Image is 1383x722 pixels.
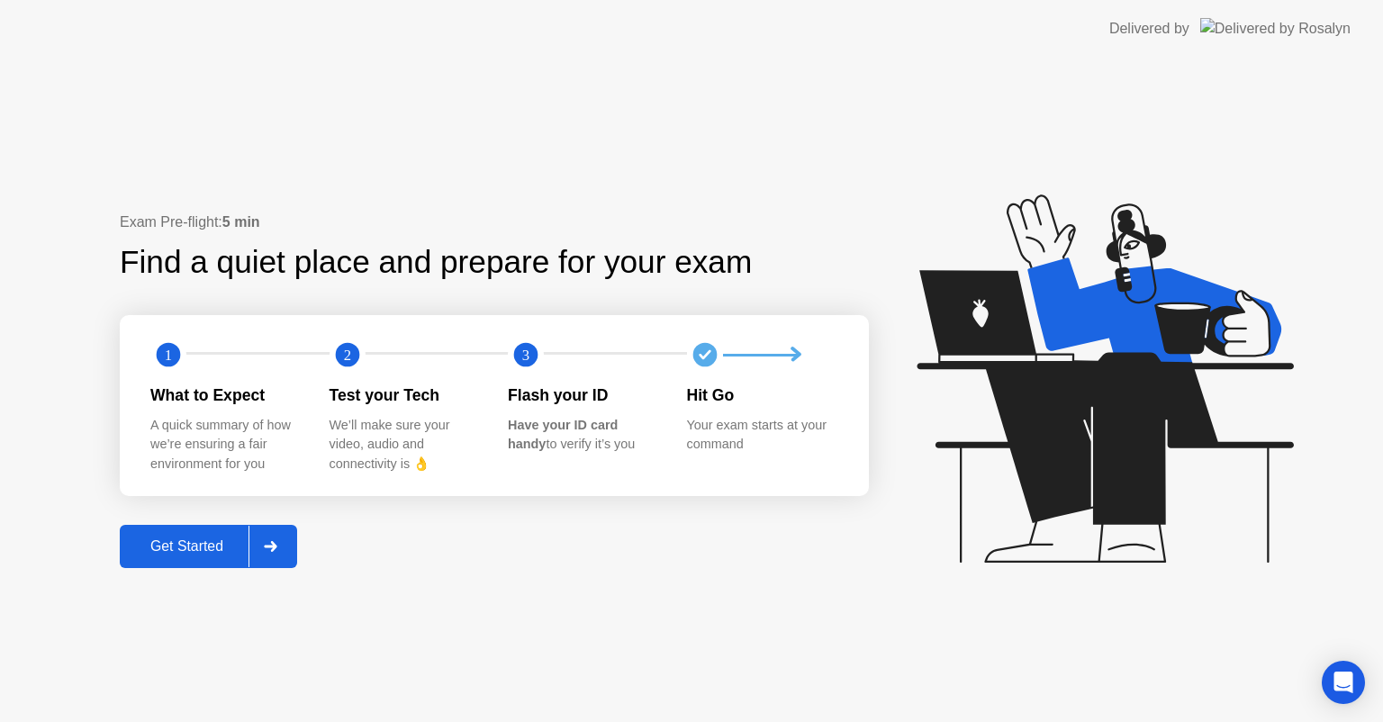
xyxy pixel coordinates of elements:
div: Hit Go [687,384,837,407]
div: Your exam starts at your command [687,416,837,455]
button: Get Started [120,525,297,568]
img: Delivered by Rosalyn [1200,18,1351,39]
div: A quick summary of how we’re ensuring a fair environment for you [150,416,301,474]
div: Test your Tech [330,384,480,407]
div: Delivered by [1109,18,1189,40]
div: Get Started [125,538,249,555]
text: 2 [343,347,350,364]
div: to verify it’s you [508,416,658,455]
b: Have your ID card handy [508,418,618,452]
div: Exam Pre-flight: [120,212,869,233]
div: Open Intercom Messenger [1322,661,1365,704]
text: 1 [165,347,172,364]
div: We’ll make sure your video, audio and connectivity is 👌 [330,416,480,474]
div: What to Expect [150,384,301,407]
b: 5 min [222,214,260,230]
text: 3 [522,347,529,364]
div: Find a quiet place and prepare for your exam [120,239,755,286]
div: Flash your ID [508,384,658,407]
